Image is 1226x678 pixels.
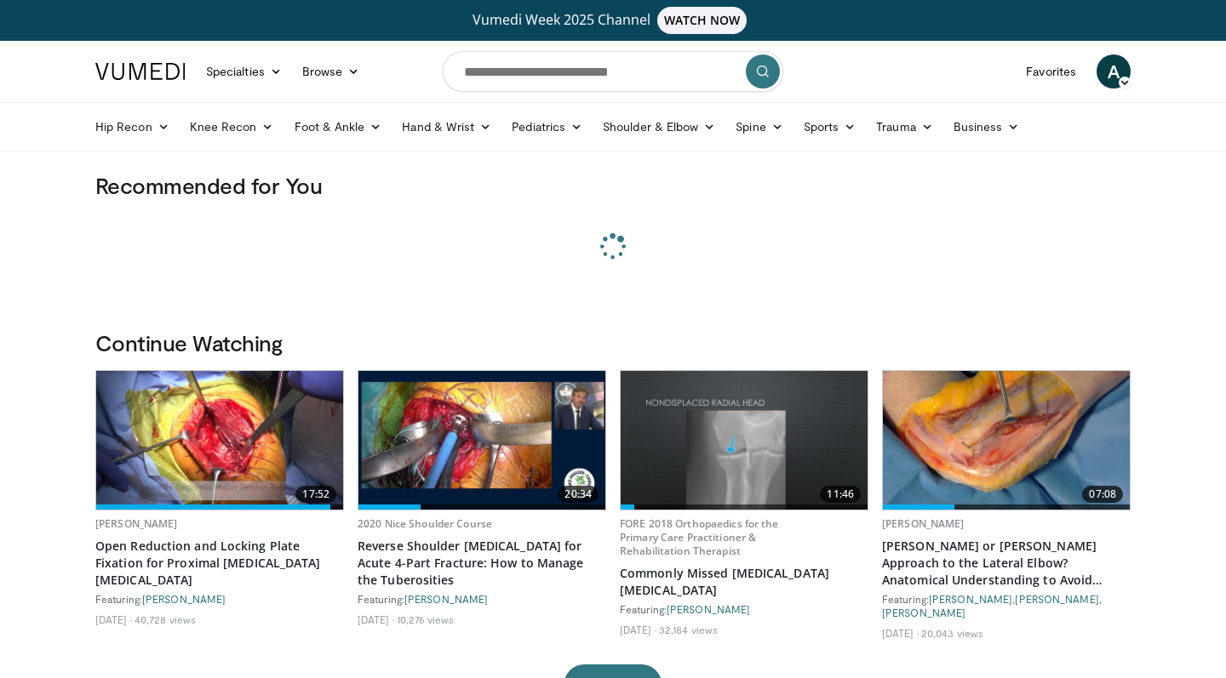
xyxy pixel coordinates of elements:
a: Business [943,110,1030,144]
li: [DATE] [620,623,656,636]
a: [PERSON_NAME] [882,516,965,531]
h3: Continue Watching [95,329,1131,356]
a: Pediatrics [501,110,593,144]
a: 2020 Nice Shoulder Course [358,516,492,531]
a: Hand & Wrist [392,110,501,144]
li: 40,728 views [135,612,196,626]
h3: Recommended for You [95,172,1131,199]
div: Featuring: [358,592,606,606]
span: WATCH NOW [657,7,748,34]
a: Trauma [866,110,943,144]
a: 07:08 [883,371,1130,510]
li: [DATE] [358,612,394,626]
img: d5fb476d-116e-4503-aa90-d2bb1c71af5c.620x360_q85_upscale.jpg [883,371,1130,510]
li: [DATE] [95,612,132,626]
a: 20:34 [358,371,605,510]
a: FORE 2018 Orthopaedics for the Primary Care Practitioner & Rehabilitation Therapist [620,516,779,558]
span: 17:52 [295,486,336,503]
span: 20:34 [558,486,599,503]
a: Hip Recon [85,110,180,144]
li: [DATE] [882,626,919,640]
a: [PERSON_NAME] [142,593,226,605]
a: [PERSON_NAME] [882,607,965,618]
a: Shoulder & Elbow [593,110,725,144]
li: 10,276 views [397,612,454,626]
a: Specialties [196,54,292,88]
div: Featuring: , , [882,592,1131,619]
span: 07:08 [1082,486,1123,503]
img: Q2xRg7exoPLTwO8X4xMDoxOjBzMTt2bJ.620x360_q85_upscale.jpg [96,371,343,510]
a: [PERSON_NAME] or [PERSON_NAME] Approach to the Lateral Elbow? Anatomical Understanding to Avoid P... [882,538,1131,589]
a: Commonly Missed [MEDICAL_DATA] [MEDICAL_DATA] [620,565,868,599]
a: 17:52 [96,371,343,510]
a: Browse [292,54,370,88]
a: Reverse Shoulder [MEDICAL_DATA] for Acute 4-Part Fracture: How to Manage the Tuberosities [358,538,606,589]
a: [PERSON_NAME] [404,593,488,605]
a: Open Reduction and Locking Plate Fixation for Proximal [MEDICAL_DATA] [MEDICAL_DATA] [95,538,344,589]
a: Sports [793,110,867,144]
img: b2c65235-e098-4cd2-ab0f-914df5e3e270.620x360_q85_upscale.jpg [621,371,868,510]
li: 32,184 views [659,623,718,636]
img: f986402b-3e48-401f-842a-2c1fdc6edc35.620x360_q85_upscale.jpg [358,371,605,510]
a: Spine [725,110,793,144]
a: [PERSON_NAME] [1015,593,1098,605]
a: Knee Recon [180,110,284,144]
a: [PERSON_NAME] [929,593,1012,605]
div: Featuring: [620,602,868,616]
a: Foot & Ankle [284,110,392,144]
input: Search topics, interventions [443,51,783,92]
a: [PERSON_NAME] [95,516,178,531]
li: 20,043 views [921,626,983,640]
div: Featuring: [95,592,344,606]
a: Favorites [1016,54,1086,88]
a: Vumedi Week 2025 ChannelWATCH NOW [98,7,1128,34]
a: [PERSON_NAME] [667,603,750,615]
a: 11:46 [621,371,868,510]
img: VuMedi Logo [95,63,186,80]
span: 11:46 [820,486,861,503]
a: A [1097,54,1131,88]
